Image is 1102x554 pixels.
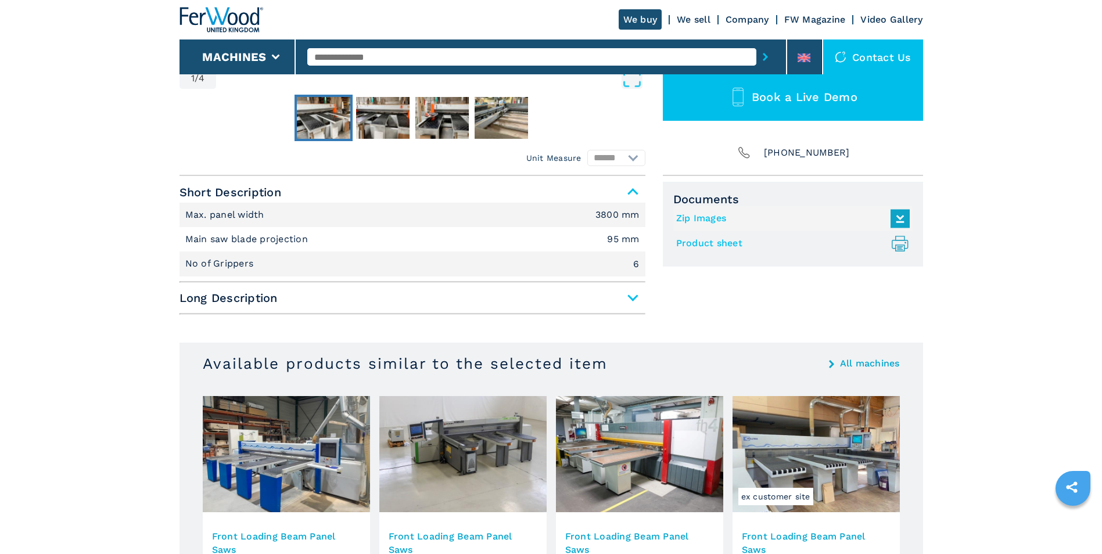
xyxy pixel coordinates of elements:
[677,14,710,25] a: We sell
[607,235,639,244] em: 95 mm
[356,97,410,139] img: bea1ac9a5a5299313c5ecdb00f77368d
[840,359,900,368] a: All machines
[203,354,608,373] h3: Available products similar to the selected item
[1057,473,1086,502] a: sharethis
[736,145,752,161] img: Phone
[595,210,640,220] em: 3800 mm
[756,44,774,70] button: submit-button
[180,7,263,33] img: Ferwood
[475,97,528,139] img: 95c7ea4c4eff18fee789cb15b6e59846
[185,257,257,270] p: No of Grippers
[673,192,913,206] span: Documents
[823,39,923,74] div: Contact us
[180,95,645,141] nav: Thumbnail Navigation
[764,145,850,161] span: [PHONE_NUMBER]
[199,74,204,83] span: 4
[413,95,471,141] button: Go to Slide 3
[180,287,645,308] span: Long Description
[185,233,311,246] p: Main saw blade projection
[726,14,769,25] a: Company
[835,51,846,63] img: Contact us
[472,95,530,141] button: Go to Slide 4
[219,68,642,89] button: Open Fullscreen
[663,74,923,121] button: Book a Live Demo
[180,182,645,203] span: Short Description
[191,74,195,83] span: 1
[733,396,900,512] img: Front Loading Beam Panel Saws HOLZMA HPP 430/43/43
[633,260,639,269] em: 6
[860,14,922,25] a: Video Gallery
[415,97,469,139] img: 316fe341933ca71ee3743152f840b251
[180,203,645,276] div: Short Description
[676,234,904,253] a: Product sheet
[619,9,662,30] a: We buy
[784,14,846,25] a: FW Magazine
[752,90,857,104] span: Book a Live Demo
[556,396,723,512] img: Front Loading Beam Panel Saws SCHELLING FH 4 430/220-P
[297,97,350,139] img: b737f9cae259e6cedb71e2991033afcb
[203,396,370,512] img: Front Loading Beam Panel Saws HOLZMA HPP 250R/44/44
[526,152,581,164] em: Unit Measure
[379,396,547,512] img: Front Loading Beam Panel Saws SELCO SEKTOR 470
[295,95,353,141] button: Go to Slide 1
[738,488,813,505] span: ex customer site
[676,209,904,228] a: Zip Images
[185,208,267,221] p: Max. panel width
[195,74,199,83] span: /
[1053,502,1093,545] iframe: Chat
[202,50,266,64] button: Machines
[354,95,412,141] button: Go to Slide 2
